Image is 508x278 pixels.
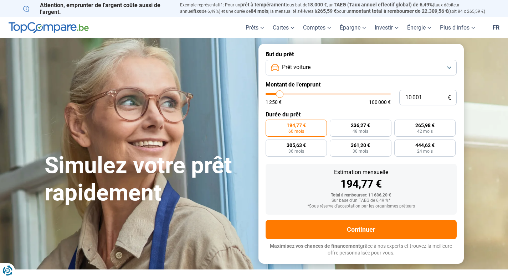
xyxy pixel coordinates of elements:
a: Énergie [403,17,436,38]
span: 42 mois [417,129,433,133]
span: 1 250 € [266,100,282,105]
a: Investir [370,17,403,38]
span: 444,62 € [415,143,435,148]
h1: Simulez votre prêt rapidement [45,152,250,207]
p: Exemple représentatif : Pour un tous but de , un (taux débiteur annuel de 6,49%) et une durée de ... [180,2,485,15]
span: 60 mois [288,129,304,133]
p: Attention, emprunter de l'argent coûte aussi de l'argent. [23,2,171,15]
p: grâce à nos experts et trouvez la meilleure offre personnalisée pour vous. [266,243,457,257]
a: Cartes [268,17,299,38]
span: 361,20 € [351,143,370,148]
button: Continuer [266,220,457,239]
a: Prêts [241,17,268,38]
span: 305,63 € [287,143,306,148]
span: prêt à tempérament [240,2,286,7]
div: 194,77 € [271,179,451,189]
img: TopCompare [9,22,89,33]
span: 265,98 € [415,123,435,128]
a: Comptes [299,17,335,38]
label: Durée du prêt [266,111,457,118]
label: But du prêt [266,51,457,58]
span: 194,77 € [287,123,306,128]
a: fr [488,17,504,38]
a: Plus d'infos [436,17,479,38]
div: Total à rembourser: 11 686,20 € [271,193,451,198]
span: montant total à rembourser de 22.309,56 € [352,8,448,14]
span: fixe [193,8,202,14]
span: Maximisez vos chances de financement [270,243,360,249]
span: 236,27 € [351,123,370,128]
span: 84 mois [251,8,268,14]
a: Épargne [335,17,370,38]
span: 30 mois [353,149,368,153]
span: 48 mois [353,129,368,133]
div: *Sous réserve d'acceptation par les organismes prêteurs [271,204,451,209]
span: 36 mois [288,149,304,153]
span: 24 mois [417,149,433,153]
span: 18.000 € [307,2,327,7]
span: 265,59 € [317,8,337,14]
span: Prêt voiture [282,63,311,71]
div: Estimation mensuelle [271,169,451,175]
span: € [448,95,451,101]
label: Montant de l'emprunt [266,81,457,88]
button: Prêt voiture [266,60,457,75]
div: Sur base d'un TAEG de 6,49 %* [271,198,451,203]
span: 100 000 € [369,100,391,105]
span: TAEG (Taux annuel effectif global) de 6,49% [334,2,433,7]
